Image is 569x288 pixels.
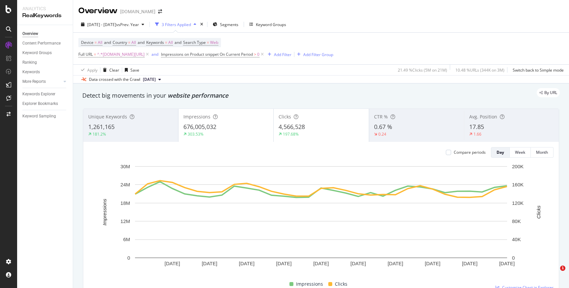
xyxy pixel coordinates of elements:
[89,77,140,82] div: Data crossed with the Crawl
[130,67,139,73] div: Save
[491,147,510,158] button: Day
[127,255,130,261] text: 0
[22,78,46,85] div: More Reports
[512,182,524,187] text: 160K
[138,40,145,45] span: and
[22,100,68,107] a: Explorer Bookmarks
[265,50,291,58] button: Add Filter
[158,9,162,14] div: arrow-right-arrow-left
[120,8,155,15] div: [DOMAIN_NAME]
[22,40,68,47] a: Content Performance
[165,40,167,45] span: =
[151,51,158,57] button: and
[462,261,477,266] text: [DATE]
[474,131,481,137] div: 1.66
[279,113,291,120] span: Clicks
[131,38,136,47] span: All
[78,19,147,30] button: [DATE] - [DATE]vsPrev. Year
[220,22,238,27] span: Segments
[97,50,145,59] span: ^.*[DOMAIN_NAME][URL]
[350,261,366,266] text: [DATE]
[121,182,130,187] text: 24M
[510,65,564,75] button: Switch back to Simple mode
[22,78,62,85] a: More Reports
[140,76,164,83] button: [DATE]
[22,100,58,107] div: Explorer Bookmarks
[87,22,116,27] span: [DATE] - [DATE]
[276,261,291,266] text: [DATE]
[388,261,403,266] text: [DATE]
[22,30,68,37] a: Overview
[89,163,554,277] div: A chart.
[469,123,484,131] span: 17.85
[210,19,241,30] button: Segments
[455,67,504,73] div: 10.48 % URLs ( 344K on 3M )
[109,67,119,73] div: Clear
[335,280,347,288] span: Clicks
[183,40,206,45] span: Search Type
[547,266,562,281] iframe: Intercom live chat
[22,69,68,76] a: Keywords
[512,164,524,169] text: 200K
[128,40,130,45] span: =
[168,38,173,47] span: All
[165,261,180,266] text: [DATE]
[121,200,130,206] text: 18M
[102,199,107,225] text: Impressions
[22,59,68,66] a: Ranking
[254,51,256,57] span: >
[100,65,119,75] button: Clear
[22,5,68,12] div: Analytics
[22,113,68,120] a: Keyword Sampling
[98,38,102,47] span: All
[104,40,111,45] span: and
[22,12,68,19] div: RealKeywords
[257,50,259,59] span: 0
[78,5,118,16] div: Overview
[22,40,61,47] div: Content Performance
[544,91,557,95] span: By URL
[256,22,286,27] div: Keyword Groups
[274,52,291,57] div: Add Filter
[247,19,289,30] button: Keyword Groups
[469,113,497,120] span: Avg. Position
[512,237,521,242] text: 40K
[513,67,564,73] div: Switch back to Simple mode
[22,91,68,98] a: Keywords Explorer
[398,67,447,73] div: 21.49 % Clicks ( 5M on 21M )
[378,131,386,137] div: 0.24
[95,40,97,45] span: =
[162,22,191,27] div: 3 Filters Applied
[512,200,524,206] text: 120K
[210,38,218,47] span: Web
[512,218,521,224] text: 80K
[454,149,486,155] div: Compare periods
[88,123,115,131] span: 1,261,165
[175,40,181,45] span: and
[199,21,204,28] div: times
[296,280,323,288] span: Impressions
[78,51,93,57] span: Full URL
[143,77,156,82] span: 2025 Aug. 25th
[121,164,130,169] text: 30M
[207,40,209,45] span: =
[78,65,97,75] button: Apply
[512,255,515,261] text: 0
[87,67,97,73] div: Apply
[22,113,56,120] div: Keyword Sampling
[116,22,139,27] span: vs Prev. Year
[374,123,392,131] span: 0.67 %
[515,149,525,155] div: Week
[121,218,130,224] text: 12M
[81,40,94,45] span: Device
[183,123,216,131] span: 676,005,032
[94,51,96,57] span: =
[22,91,55,98] div: Keywords Explorer
[22,30,38,37] div: Overview
[239,261,255,266] text: [DATE]
[93,131,106,137] div: 181.2%
[22,49,52,56] div: Keyword Groups
[202,261,217,266] text: [DATE]
[283,131,299,137] div: 197.68%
